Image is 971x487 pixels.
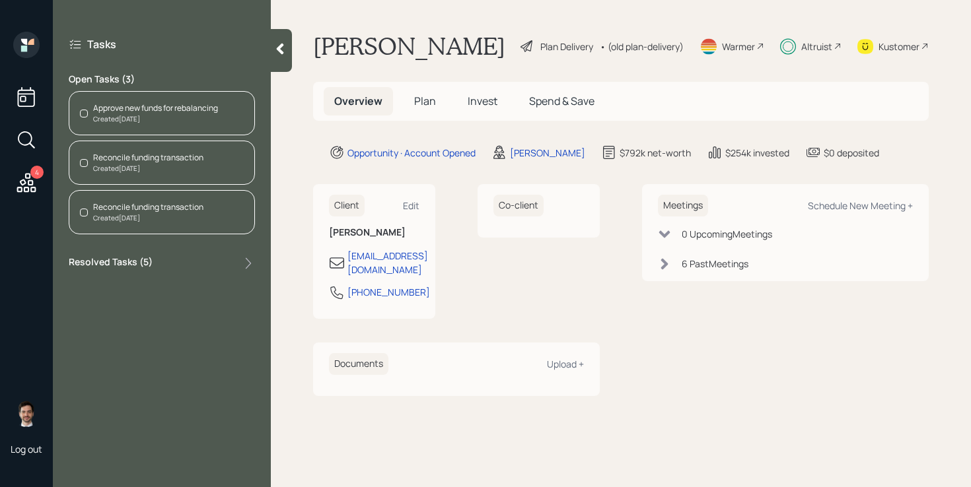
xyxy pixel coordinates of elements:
div: 6 Past Meeting s [682,257,748,271]
div: Altruist [801,40,832,53]
div: [EMAIL_ADDRESS][DOMAIN_NAME] [347,249,428,276]
h1: [PERSON_NAME] [313,32,505,61]
div: Created [DATE] [93,114,218,124]
div: Log out [11,443,42,455]
label: Resolved Tasks ( 5 ) [69,255,153,271]
div: Reconcile funding transaction [93,152,203,164]
label: Tasks [87,37,116,51]
div: [PHONE_NUMBER] [347,285,430,299]
div: $0 deposited [824,146,879,160]
h6: [PERSON_NAME] [329,227,419,238]
div: Created [DATE] [93,164,203,174]
div: • (old plan-delivery) [600,40,684,53]
div: Kustomer [879,40,919,53]
div: Reconcile funding transaction [93,201,203,213]
div: [PERSON_NAME] [510,146,585,160]
span: Invest [468,94,497,108]
h6: Co-client [493,195,544,216]
div: $254k invested [725,146,789,160]
span: Spend & Save [529,94,594,108]
h6: Documents [329,353,388,375]
div: 4 [30,166,44,179]
img: jonah-coleman-headshot.png [13,401,40,427]
label: Open Tasks ( 3 ) [69,73,255,86]
div: Created [DATE] [93,213,203,223]
div: 0 Upcoming Meeting s [682,227,772,241]
h6: Client [329,195,365,216]
div: Edit [403,199,419,212]
div: Plan Delivery [540,40,593,53]
div: Upload + [547,358,584,370]
span: Plan [414,94,436,108]
div: $792k net-worth [620,146,691,160]
div: Approve new funds for rebalancing [93,102,218,114]
span: Overview [334,94,382,108]
h6: Meetings [658,195,708,216]
div: Warmer [722,40,755,53]
div: Opportunity · Account Opened [347,146,476,160]
div: Schedule New Meeting + [808,199,913,212]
